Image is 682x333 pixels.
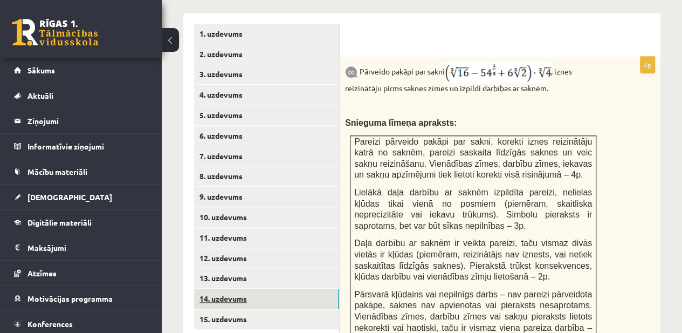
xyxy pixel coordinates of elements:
span: Pareizi pārveido pakāpi par sakni, korekti iznes reizinātāju katrā no saknēm, pareizi saskaita lī... [354,137,592,180]
body: Editor, wiswyg-editor-user-answer-47024931810300 [11,11,298,22]
a: Rīgas 1. Tālmācības vidusskola [12,19,98,46]
a: 1. uzdevums [194,24,339,44]
a: 8. uzdevums [194,166,339,186]
p: 4p [640,56,655,73]
a: 14. uzdevums [194,289,339,309]
a: Aktuāli [14,83,148,108]
a: 4. uzdevums [194,85,339,105]
span: Lielākā daļa darbību ar saknēm izpildīta pareizi, nelielas kļūdas tikai vienā no posmiem (piemēra... [354,188,592,230]
span: Aktuāli [27,91,53,100]
a: 11. uzdevums [194,228,339,248]
span: Snieguma līmeņa apraksts: [345,118,457,127]
a: Mācību materiāli [14,159,148,184]
a: 6. uzdevums [194,126,339,146]
a: Maksājumi [14,235,148,260]
span: Atzīmes [27,268,57,278]
span: Daļa darbību ar saknēm ir veikta pareizi, taču vismaz divās vietās ir kļūdas (piemēram, reizinātā... [354,239,592,281]
legend: Informatīvie ziņojumi [27,134,148,159]
span: [DEMOGRAPHIC_DATA] [27,192,112,202]
a: 3. uzdevums [194,64,339,84]
p: Pārveido pakāpi par sakni , iznes reizinātāju pirms saknes zīmes un izpildi darbības ar saknēm. [345,62,601,94]
a: Atzīmes [14,261,148,286]
img: 9k= [345,66,358,78]
span: Digitālie materiāli [27,218,92,227]
a: 15. uzdevums [194,309,339,329]
span: Sākums [27,65,55,75]
a: 2. uzdevums [194,44,339,64]
a: 5. uzdevums [194,105,339,125]
a: Ziņojumi [14,108,148,133]
legend: Maksājumi [27,235,148,260]
span: Motivācijas programma [27,294,113,303]
img: wdSgXMbqKH5HQAAAABJRU5ErkJggg== [445,62,551,83]
img: Balts.png [350,39,354,43]
a: Informatīvie ziņojumi [14,134,148,159]
a: 13. uzdevums [194,268,339,288]
a: 10. uzdevums [194,207,339,227]
a: 7. uzdevums [194,146,339,166]
a: 9. uzdevums [194,187,339,207]
a: Sākums [14,58,148,83]
span: Mācību materiāli [27,167,87,176]
span: Konferences [27,319,73,329]
a: Motivācijas programma [14,286,148,311]
a: [DEMOGRAPHIC_DATA] [14,185,148,209]
a: 12. uzdevums [194,248,339,268]
a: Digitālie materiāli [14,210,148,235]
legend: Ziņojumi [27,108,148,133]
